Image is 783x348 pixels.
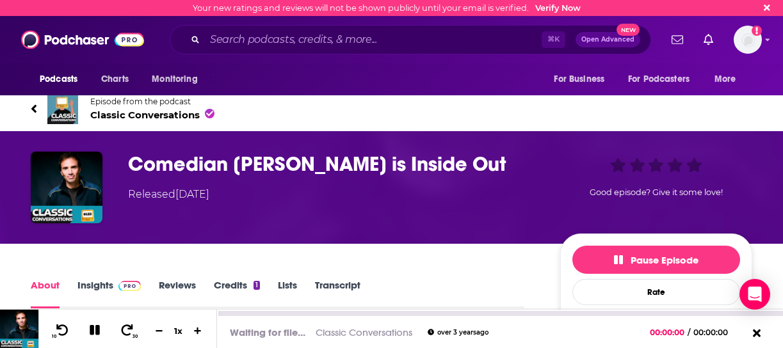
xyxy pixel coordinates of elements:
[133,334,138,339] span: 30
[688,328,690,337] span: /
[21,28,144,52] img: Podchaser - Follow, Share and Rate Podcasts
[714,70,736,88] span: More
[40,70,77,88] span: Podcasts
[706,67,752,91] button: open menu
[734,26,762,54] button: Show profile menu
[554,70,604,88] span: For Business
[581,36,634,43] span: Open Advanced
[168,326,190,336] div: 1 x
[428,329,488,336] div: over 3 years ago
[542,31,565,48] span: ⌘ K
[31,93,752,124] a: Classic ConversationsEpisode from the podcastClassic Conversations
[205,29,542,50] input: Search podcasts, credits, & more...
[617,24,640,36] span: New
[752,26,762,36] svg: Email not verified
[576,32,640,47] button: Open AdvancedNew
[101,70,129,88] span: Charts
[143,67,214,91] button: open menu
[128,152,540,177] h1: Comedian Paul Mecurio is Inside Out
[90,97,214,106] span: Episode from the podcast
[620,67,708,91] button: open menu
[77,279,141,308] a: InsightsPodchaser Pro
[254,281,260,290] div: 1
[316,326,412,338] a: Classic Conversations
[230,326,305,338] div: Waiting for file...
[193,3,581,13] div: Your new ratings and reviews will not be shown publicly until your email is verified.
[170,25,651,54] div: Search podcasts, credits, & more...
[690,328,741,337] span: 00:00:00
[49,323,74,339] button: 10
[52,334,56,339] span: 10
[47,93,78,124] img: Classic Conversations
[698,29,718,51] a: Show notifications dropdown
[90,109,214,121] span: Classic Conversations
[572,246,740,274] button: Pause Episode
[734,26,762,54] img: User Profile
[614,254,698,266] span: Pause Episode
[666,29,688,51] a: Show notifications dropdown
[31,67,94,91] button: open menu
[159,279,196,308] a: Reviews
[315,279,360,308] a: Transcript
[545,67,620,91] button: open menu
[572,279,740,305] div: Rate
[628,70,690,88] span: For Podcasters
[152,70,197,88] span: Monitoring
[278,279,297,308] a: Lists
[128,187,209,202] div: Released [DATE]
[118,281,141,291] img: Podchaser Pro
[650,328,688,337] span: 00:00:00
[31,279,60,308] a: About
[739,279,770,310] div: Open Intercom Messenger
[535,3,581,13] a: Verify Now
[214,279,260,308] a: Credits1
[590,187,723,197] span: Good episode? Give it some love!
[93,67,136,91] a: Charts
[116,323,140,339] button: 30
[31,152,102,223] img: Comedian Paul Mecurio is Inside Out
[734,26,762,54] span: Logged in as artsears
